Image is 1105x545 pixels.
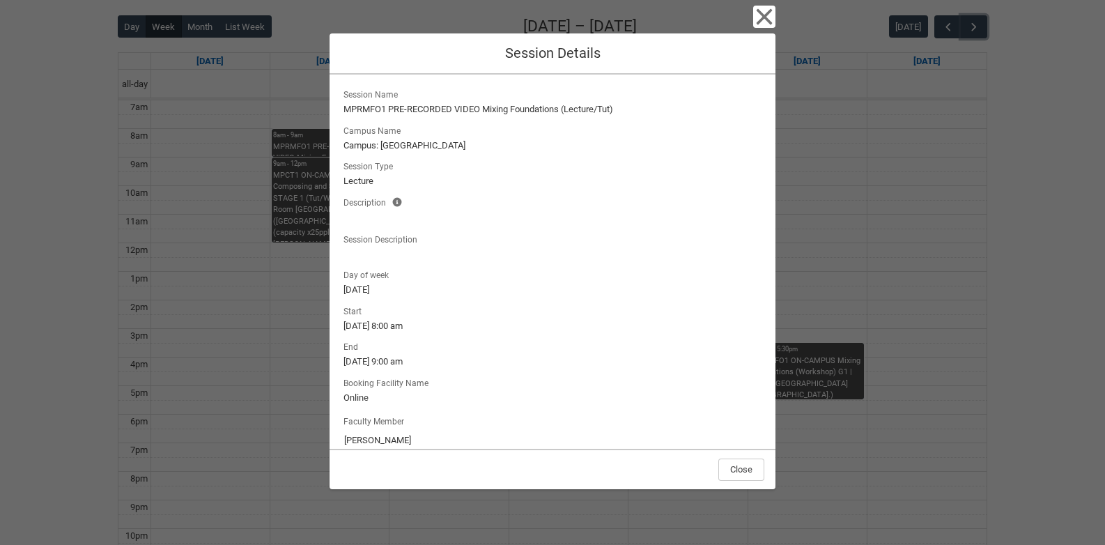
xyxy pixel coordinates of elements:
span: Start [343,302,367,318]
button: Close [753,6,775,28]
span: Campus Name [343,122,406,137]
lightning-formatted-text: Campus: [GEOGRAPHIC_DATA] [343,139,762,153]
span: End [343,338,364,353]
lightning-formatted-text: MPRMFO1 PRE-RECORDED VIDEO Mixing Foundations (Lecture/Tut) [343,102,762,116]
lightning-formatted-text: Lecture [343,174,762,188]
button: Close [718,459,764,481]
lightning-formatted-text: [DATE] 8:00 am [343,319,762,333]
lightning-formatted-text: Online [343,391,762,405]
span: Day of week [343,266,394,282]
span: Session Name [343,86,403,101]
span: Session Description [343,231,423,246]
span: Booking Facility Name [343,374,434,390]
span: Session Type [343,158,399,173]
lightning-formatted-text: [DATE] 9:00 am [343,355,762,369]
label: Faculty Member [343,413,410,428]
span: Session Details [505,45,601,61]
lightning-formatted-text: [DATE] [343,283,762,297]
span: Description [343,194,392,209]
